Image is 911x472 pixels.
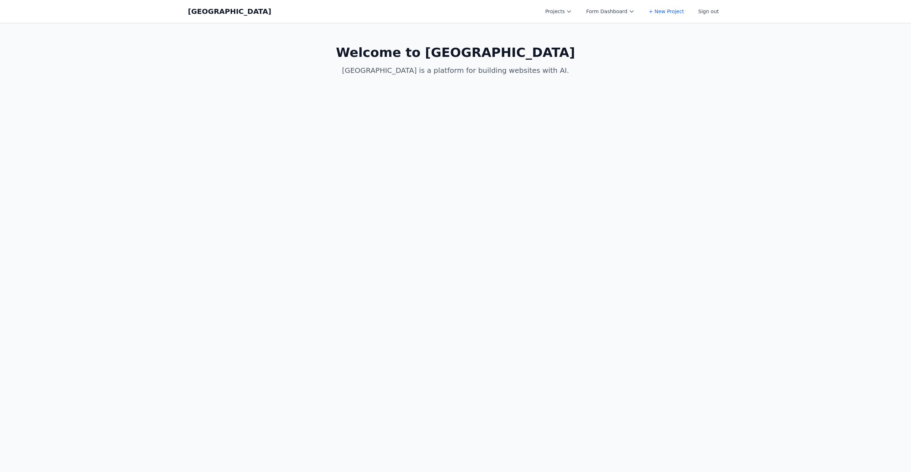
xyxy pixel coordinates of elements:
button: Form Dashboard [582,5,639,18]
a: + New Project [644,5,688,18]
p: [GEOGRAPHIC_DATA] is a platform for building websites with AI. [319,65,592,75]
h1: Welcome to [GEOGRAPHIC_DATA] [319,45,592,60]
button: Projects [541,5,576,18]
a: [GEOGRAPHIC_DATA] [188,6,271,16]
button: Sign out [694,5,723,18]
